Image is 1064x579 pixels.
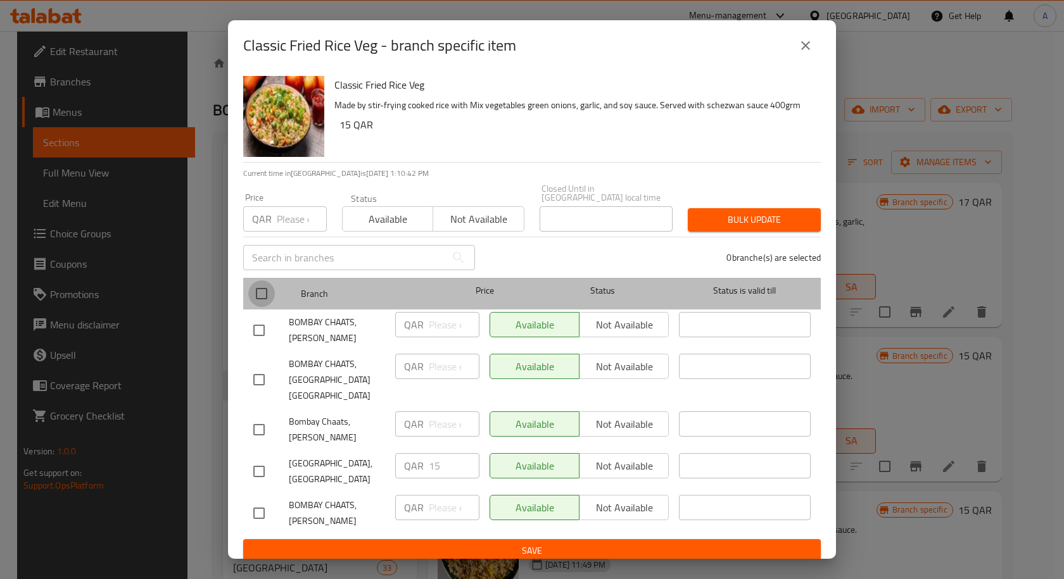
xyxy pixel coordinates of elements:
[404,416,424,432] p: QAR
[334,76,811,94] h6: Classic Fried Rice Veg
[433,206,524,232] button: Not available
[404,317,424,332] p: QAR
[243,168,821,179] p: Current time in [GEOGRAPHIC_DATA] is [DATE] 1:10:42 PM
[404,500,424,515] p: QAR
[289,497,385,529] span: BOMBAY CHAATS, [PERSON_NAME]
[429,495,479,520] input: Please enter price
[342,206,433,232] button: Available
[339,116,811,134] h6: 15 QAR
[301,286,433,302] span: Branch
[404,458,424,473] p: QAR
[243,539,821,563] button: Save
[289,356,385,404] span: BOMBAY CHAATS, [GEOGRAPHIC_DATA] [GEOGRAPHIC_DATA]
[289,456,385,487] span: [GEOGRAPHIC_DATA], [GEOGRAPHIC_DATA]
[404,359,424,374] p: QAR
[334,97,811,113] p: Made by stir-frying cooked rice with Mix vegetables green onions, garlic, and soy sauce. Served w...
[429,411,479,437] input: Please enter price
[348,210,428,228] span: Available
[698,212,811,228] span: Bulk update
[537,283,669,299] span: Status
[429,312,479,337] input: Please enter price
[429,453,479,478] input: Please enter price
[252,211,272,227] p: QAR
[688,208,821,232] button: Bulk update
[443,283,527,299] span: Price
[429,354,479,379] input: Please enter price
[277,206,327,232] input: Please enter price
[289,314,385,346] span: BOMBAY CHAATS, [PERSON_NAME]
[726,251,821,264] p: 0 branche(s) are selected
[679,283,811,299] span: Status is valid till
[243,76,324,157] img: Classic Fried Rice Veg
[289,414,385,445] span: Bombay Chaats, [PERSON_NAME]
[438,210,519,228] span: Not available
[243,35,516,56] h2: Classic Fried Rice Veg - branch specific item
[243,245,446,270] input: Search in branches
[790,30,821,61] button: close
[253,543,811,559] span: Save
